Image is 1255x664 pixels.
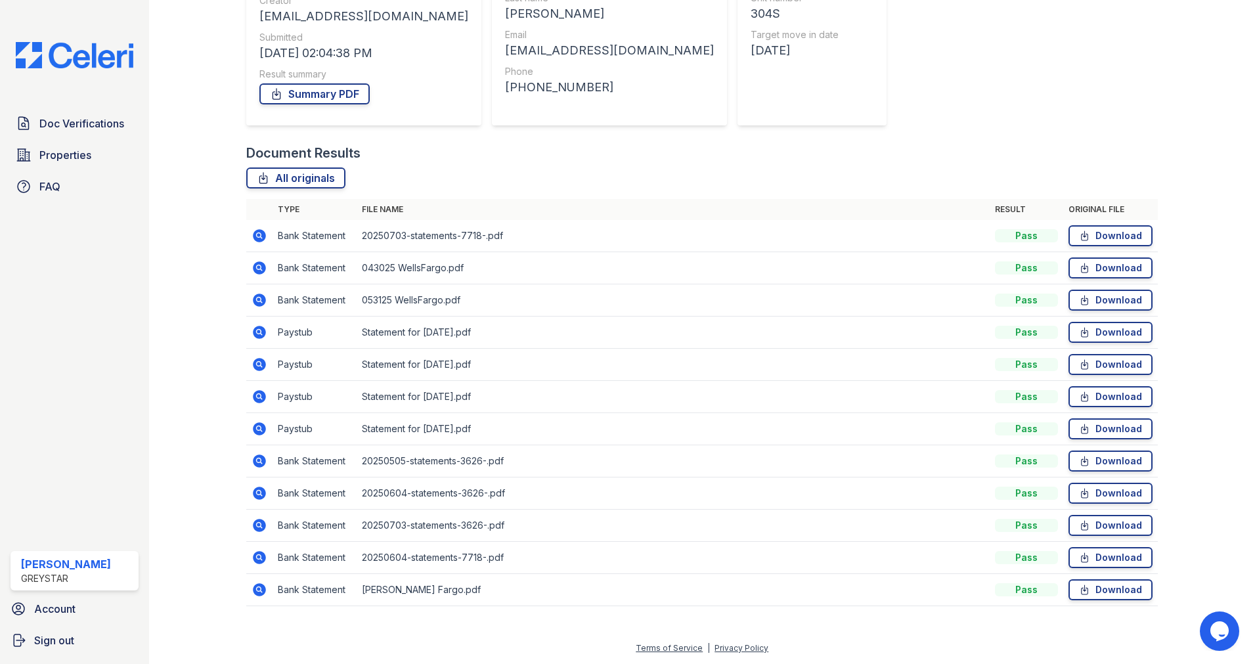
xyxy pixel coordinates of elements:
[21,556,111,572] div: [PERSON_NAME]
[357,445,990,477] td: 20250505-statements-3626-.pdf
[995,487,1058,500] div: Pass
[259,83,370,104] a: Summary PDF
[995,326,1058,339] div: Pass
[273,317,357,349] td: Paystub
[273,477,357,510] td: Bank Statement
[273,252,357,284] td: Bank Statement
[1068,515,1153,536] a: Download
[995,519,1058,532] div: Pass
[273,220,357,252] td: Bank Statement
[5,42,144,68] img: CE_Logo_Blue-a8612792a0a2168367f1c8372b55b34899dd931a85d93a1a3d3e32e68fde9ad4.png
[1068,451,1153,472] a: Download
[357,284,990,317] td: 053125 WellsFargo.pdf
[636,643,703,653] a: Terms of Service
[1068,483,1153,504] a: Download
[21,572,111,585] div: Greystar
[273,510,357,542] td: Bank Statement
[995,551,1058,564] div: Pass
[995,294,1058,307] div: Pass
[505,65,714,78] div: Phone
[995,583,1058,596] div: Pass
[357,574,990,606] td: [PERSON_NAME] Fargo.pdf
[357,317,990,349] td: Statement for [DATE].pdf
[39,147,91,163] span: Properties
[995,390,1058,403] div: Pass
[34,601,76,617] span: Account
[1068,290,1153,311] a: Download
[357,542,990,574] td: 20250604-statements-7718-.pdf
[357,220,990,252] td: 20250703-statements-7718-.pdf
[11,142,139,168] a: Properties
[273,381,357,413] td: Paystub
[357,349,990,381] td: Statement for [DATE].pdf
[34,632,74,648] span: Sign out
[11,110,139,137] a: Doc Verifications
[246,167,345,188] a: All originals
[995,358,1058,371] div: Pass
[259,44,468,62] div: [DATE] 02:04:38 PM
[259,7,468,26] div: [EMAIL_ADDRESS][DOMAIN_NAME]
[259,31,468,44] div: Submitted
[357,477,990,510] td: 20250604-statements-3626-.pdf
[1068,386,1153,407] a: Download
[5,596,144,622] a: Account
[5,627,144,653] a: Sign out
[715,643,768,653] a: Privacy Policy
[995,454,1058,468] div: Pass
[357,381,990,413] td: Statement for [DATE].pdf
[751,28,873,41] div: Target move in date
[357,510,990,542] td: 20250703-statements-3626-.pdf
[246,144,361,162] div: Document Results
[259,68,468,81] div: Result summary
[707,643,710,653] div: |
[273,413,357,445] td: Paystub
[1068,257,1153,278] a: Download
[995,422,1058,435] div: Pass
[1068,547,1153,568] a: Download
[505,28,714,41] div: Email
[995,229,1058,242] div: Pass
[357,252,990,284] td: 043025 WellsFargo.pdf
[1068,579,1153,600] a: Download
[1068,418,1153,439] a: Download
[1200,611,1242,651] iframe: chat widget
[273,349,357,381] td: Paystub
[273,445,357,477] td: Bank Statement
[357,413,990,445] td: Statement for [DATE].pdf
[273,574,357,606] td: Bank Statement
[39,116,124,131] span: Doc Verifications
[1068,354,1153,375] a: Download
[990,199,1063,220] th: Result
[11,173,139,200] a: FAQ
[273,542,357,574] td: Bank Statement
[505,78,714,97] div: [PHONE_NUMBER]
[995,261,1058,275] div: Pass
[505,5,714,23] div: [PERSON_NAME]
[751,5,873,23] div: 304S
[357,199,990,220] th: File name
[273,199,357,220] th: Type
[1063,199,1158,220] th: Original file
[273,284,357,317] td: Bank Statement
[505,41,714,60] div: [EMAIL_ADDRESS][DOMAIN_NAME]
[39,179,60,194] span: FAQ
[1068,225,1153,246] a: Download
[1068,322,1153,343] a: Download
[751,41,873,60] div: [DATE]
